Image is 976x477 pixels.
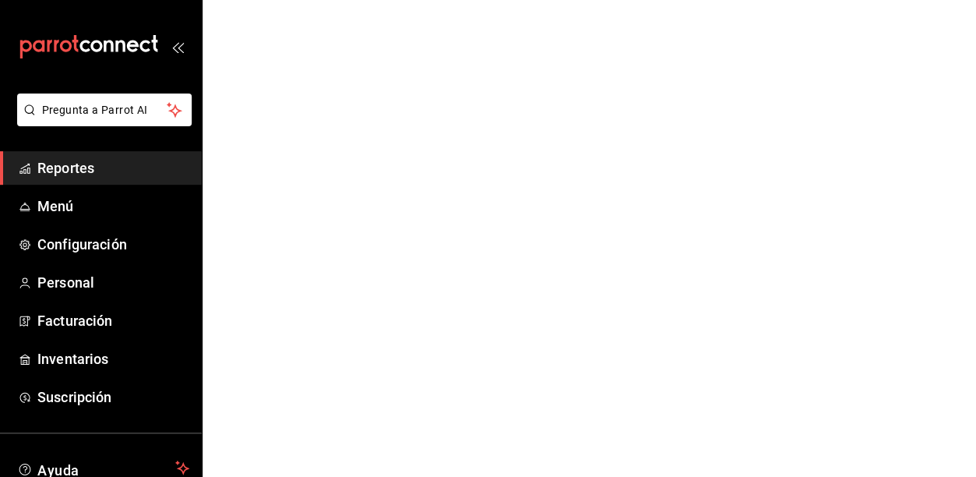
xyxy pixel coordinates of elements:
[37,458,169,477] span: Ayuda
[11,113,192,129] a: Pregunta a Parrot AI
[37,310,189,331] span: Facturación
[17,94,192,126] button: Pregunta a Parrot AI
[37,387,189,408] span: Suscripción
[37,157,189,178] span: Reportes
[37,348,189,369] span: Inventarios
[42,102,167,118] span: Pregunta a Parrot AI
[171,41,184,53] button: open_drawer_menu
[37,234,189,255] span: Configuración
[37,196,189,217] span: Menú
[37,272,189,293] span: Personal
